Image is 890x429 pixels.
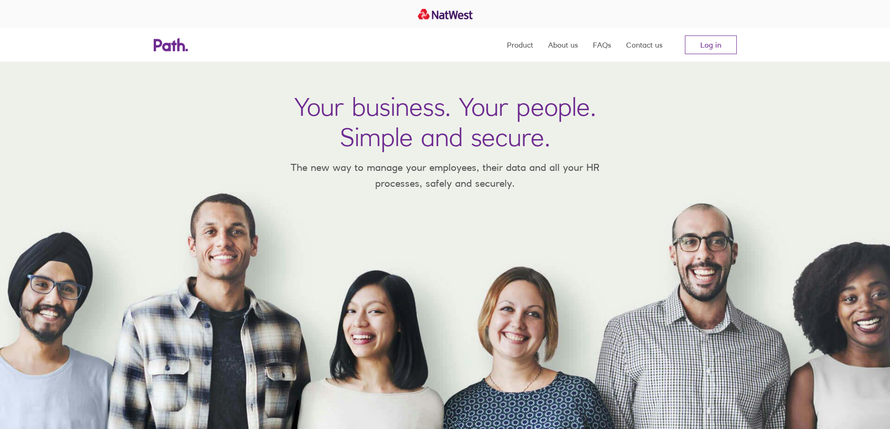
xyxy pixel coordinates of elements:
a: Product [507,28,533,62]
a: Contact us [626,28,662,62]
a: About us [548,28,578,62]
h1: Your business. Your people. Simple and secure. [294,91,596,152]
p: The new way to manage your employees, their data and all your HR processes, safely and securely. [277,160,613,191]
a: FAQs [593,28,611,62]
a: Log in [685,35,737,54]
